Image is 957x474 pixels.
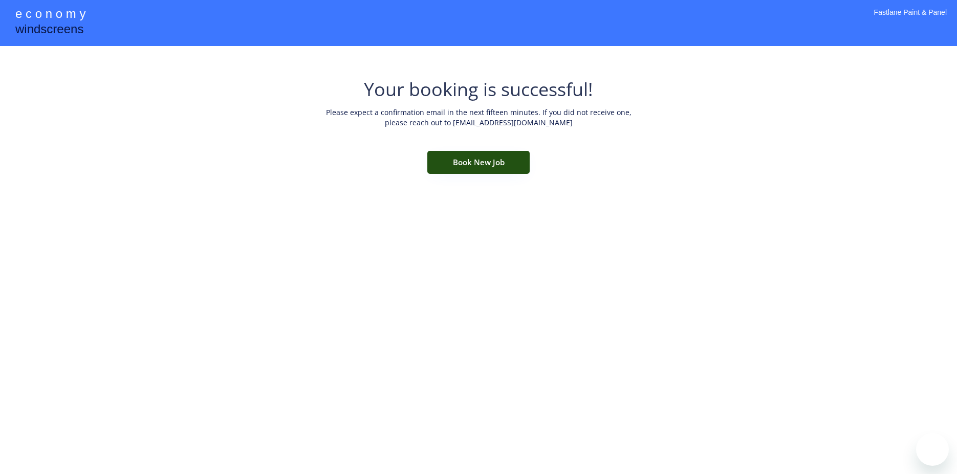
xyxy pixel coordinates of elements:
div: Your booking is successful! [364,77,593,102]
div: Fastlane Paint & Panel [874,8,947,31]
button: Book New Job [427,151,530,174]
div: windscreens [15,20,83,40]
div: e c o n o m y [15,5,85,25]
iframe: Button to launch messaging window [916,433,949,466]
div: Please expect a confirmation email in the next fifteen minutes. If you did not receive one, pleas... [325,107,632,130]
